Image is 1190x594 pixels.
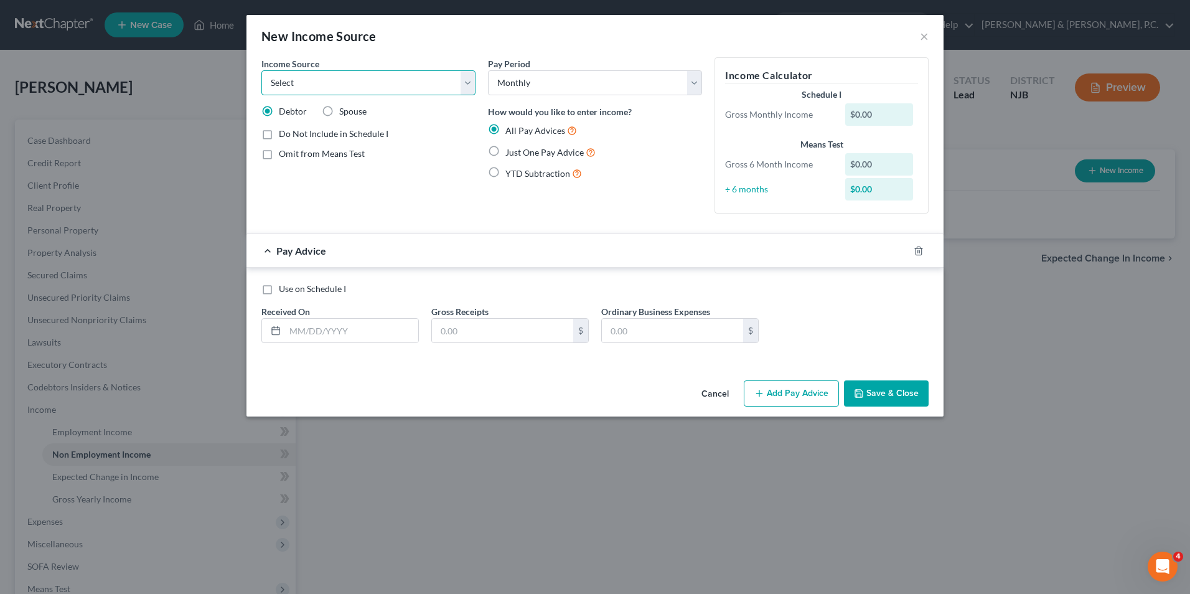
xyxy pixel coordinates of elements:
span: YTD Subtraction [505,168,570,179]
div: ÷ 6 months [719,183,839,196]
div: Means Test [725,138,918,151]
button: Add Pay Advice [744,380,839,407]
span: Income Source [261,59,319,69]
div: $ [573,319,588,342]
div: New Income Source [261,27,377,45]
input: 0.00 [432,319,573,342]
span: Received On [261,306,310,317]
span: Debtor [279,106,307,116]
iframe: Intercom live chat [1148,552,1178,582]
div: $0.00 [845,103,914,126]
span: Just One Pay Advice [505,147,584,158]
span: Spouse [339,106,367,116]
h5: Income Calculator [725,68,918,83]
label: How would you like to enter income? [488,105,632,118]
span: Do Not Include in Schedule I [279,128,388,139]
label: Gross Receipts [431,305,489,318]
div: Gross Monthly Income [719,108,839,121]
label: Pay Period [488,57,530,70]
span: Omit from Means Test [279,148,365,159]
span: 4 [1173,552,1183,562]
button: Save & Close [844,380,929,407]
div: $0.00 [845,178,914,200]
input: MM/DD/YYYY [285,319,418,342]
span: Pay Advice [276,245,326,257]
div: Schedule I [725,88,918,101]
button: × [920,29,929,44]
input: 0.00 [602,319,743,342]
div: $0.00 [845,153,914,176]
div: $ [743,319,758,342]
span: All Pay Advices [505,125,565,136]
button: Cancel [691,382,739,407]
div: Gross 6 Month Income [719,158,839,171]
span: Use on Schedule I [279,283,346,294]
label: Ordinary Business Expenses [601,305,710,318]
